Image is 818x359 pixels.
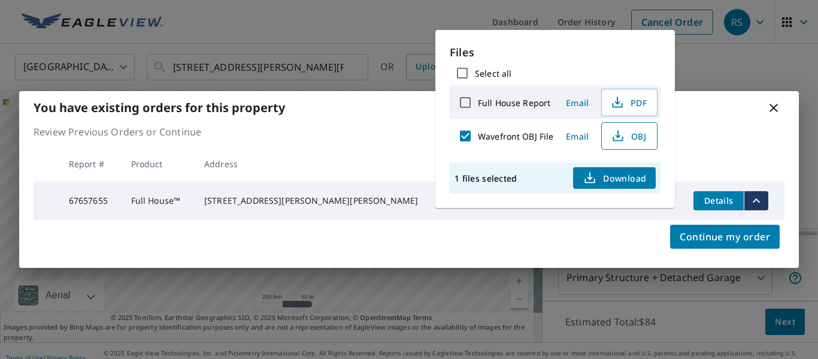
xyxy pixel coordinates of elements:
[122,146,195,182] th: Product
[59,182,122,220] td: 67657655
[693,191,744,210] button: detailsBtn-67657655
[609,129,647,143] span: OBJ
[609,95,647,110] span: PDF
[573,167,656,189] button: Download
[455,173,517,184] p: 1 files selected
[478,131,553,142] label: Wavefront OBJ File
[670,225,780,249] button: Continue my order
[701,195,737,206] span: Details
[680,228,770,245] span: Continue my order
[450,44,661,61] p: Files
[744,191,768,210] button: filesDropdownBtn-67657655
[563,97,592,108] span: Email
[34,125,784,139] p: Review Previous Orders or Continue
[478,97,550,108] label: Full House Report
[34,99,285,116] b: You have existing orders for this property
[122,182,195,220] td: Full House™
[195,146,444,182] th: Address
[601,89,658,116] button: PDF
[558,127,596,146] button: Email
[558,93,596,112] button: Email
[601,122,658,150] button: OBJ
[59,146,122,182] th: Report #
[563,131,592,142] span: Email
[583,171,646,185] span: Download
[204,195,434,207] div: [STREET_ADDRESS][PERSON_NAME][PERSON_NAME]
[475,68,511,79] label: Select all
